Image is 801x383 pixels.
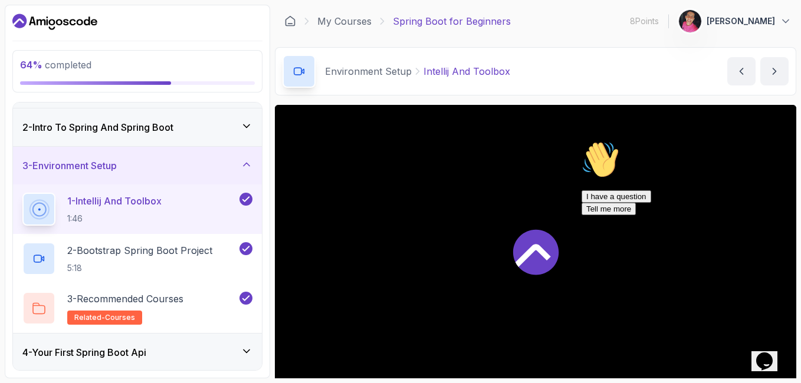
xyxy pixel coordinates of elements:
[13,334,262,371] button: 4-Your First Spring Boot Api
[5,35,117,44] span: Hi! How can we help?
[74,313,135,322] span: related-courses
[12,12,97,31] a: Dashboard
[67,213,162,224] p: 1:46
[22,345,146,359] h3: 4 - Your First Spring Boot Api
[22,242,252,275] button: 2-Bootstrap Spring Boot Project5:18
[630,15,659,27] p: 8 Points
[67,243,212,257] p: 2 - Bootstrap Spring Boot Project
[760,57,789,85] button: next content
[67,292,183,306] p: 3 - Recommended Courses
[679,10,701,32] img: user profile image
[13,108,262,146] button: 2-Intro To Spring And Spring Boot
[5,54,74,67] button: I have a question
[20,59,91,71] span: completed
[22,193,252,226] button: 1-Intellij And Toolbox1:46
[727,57,756,85] button: previous content
[393,14,511,28] p: Spring Boot for Beginners
[22,120,173,134] h3: 2 - Intro To Spring And Spring Boot
[707,15,775,27] p: [PERSON_NAME]
[22,292,252,325] button: 3-Recommended Coursesrelated-courses
[67,194,162,208] p: 1 - Intellij And Toolbox
[20,59,42,71] span: 64 %
[13,147,262,184] button: 3-Environment Setup
[577,136,789,330] iframe: chat widget
[5,5,42,42] img: :wave:
[5,5,217,79] div: 👋Hi! How can we help?I have a questionTell me more
[284,15,296,27] a: Dashboard
[22,159,117,173] h3: 3 - Environment Setup
[67,262,212,274] p: 5:18
[751,336,789,371] iframe: chat widget
[678,9,792,33] button: user profile image[PERSON_NAME]
[317,14,372,28] a: My Courses
[5,67,59,79] button: Tell me more
[424,64,510,78] p: Intellij And Toolbox
[325,64,412,78] p: Environment Setup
